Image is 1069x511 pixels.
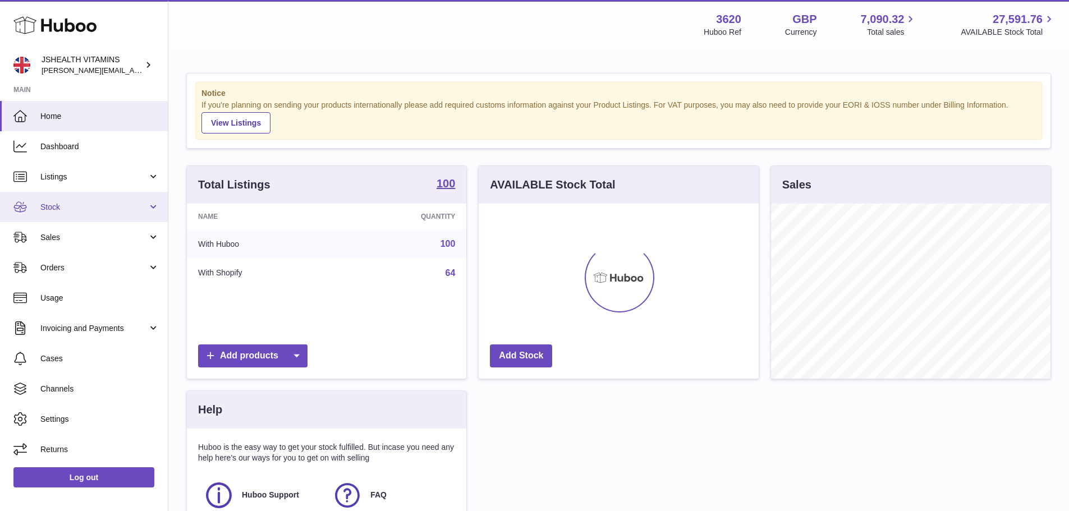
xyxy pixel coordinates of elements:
[201,112,270,133] a: View Listings
[40,202,148,213] span: Stock
[242,490,299,500] span: Huboo Support
[40,172,148,182] span: Listings
[42,54,143,76] div: JSHEALTH VITAMINS
[187,229,338,259] td: With Huboo
[961,12,1056,38] a: 27,591.76 AVAILABLE Stock Total
[204,480,321,510] a: Huboo Support
[792,12,816,27] strong: GBP
[40,111,159,122] span: Home
[861,12,917,38] a: 7,090.32 Total sales
[201,88,1036,99] strong: Notice
[42,66,225,75] span: [PERSON_NAME][EMAIL_ADDRESS][DOMAIN_NAME]
[40,232,148,243] span: Sales
[993,12,1043,27] span: 27,591.76
[40,384,159,394] span: Channels
[704,27,741,38] div: Huboo Ref
[961,27,1056,38] span: AVAILABLE Stock Total
[40,323,148,334] span: Invoicing and Payments
[201,100,1036,133] div: If you're planning on sending your products internationally please add required customs informati...
[13,467,154,487] a: Log out
[187,204,338,229] th: Name
[40,141,159,152] span: Dashboard
[437,178,455,191] a: 100
[861,12,905,27] span: 7,090.32
[490,177,615,192] h3: AVAILABLE Stock Total
[332,480,449,510] a: FAQ
[338,204,467,229] th: Quantity
[13,57,30,73] img: francesca@jshealthvitamins.com
[370,490,387,500] span: FAQ
[490,344,552,367] a: Add Stock
[187,259,338,288] td: With Shopify
[867,27,917,38] span: Total sales
[198,442,455,463] p: Huboo is the easy way to get your stock fulfilled. But incase you need any help here's our ways f...
[198,177,270,192] h3: Total Listings
[40,414,159,425] span: Settings
[40,263,148,273] span: Orders
[446,268,456,278] a: 64
[40,353,159,364] span: Cases
[782,177,811,192] h3: Sales
[198,344,308,367] a: Add products
[785,27,817,38] div: Currency
[198,402,222,417] h3: Help
[40,293,159,303] span: Usage
[437,178,455,189] strong: 100
[716,12,741,27] strong: 3620
[40,444,159,455] span: Returns
[441,239,456,248] a: 100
